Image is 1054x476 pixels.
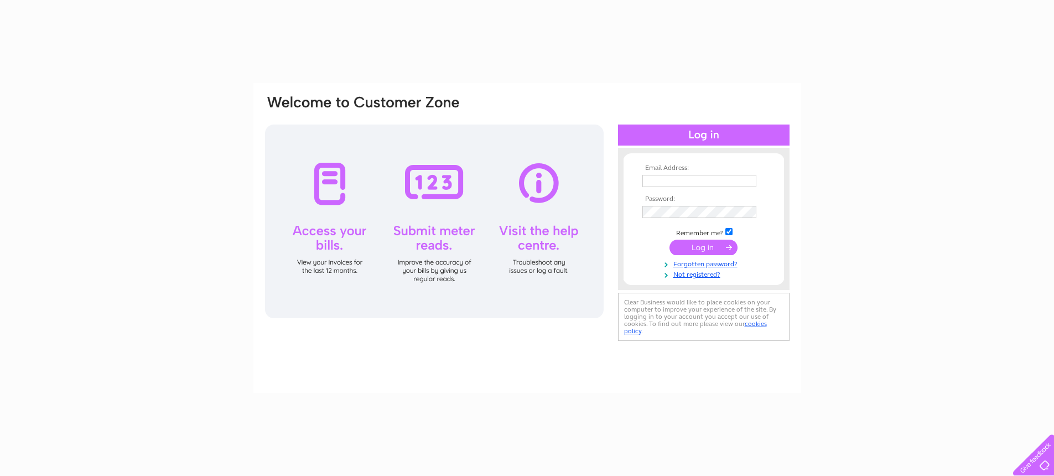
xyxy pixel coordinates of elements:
[624,320,767,335] a: cookies policy
[642,268,768,279] a: Not registered?
[640,164,768,172] th: Email Address:
[669,240,738,255] input: Submit
[640,195,768,203] th: Password:
[642,258,768,268] a: Forgotten password?
[640,226,768,237] td: Remember me?
[618,293,790,341] div: Clear Business would like to place cookies on your computer to improve your experience of the sit...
